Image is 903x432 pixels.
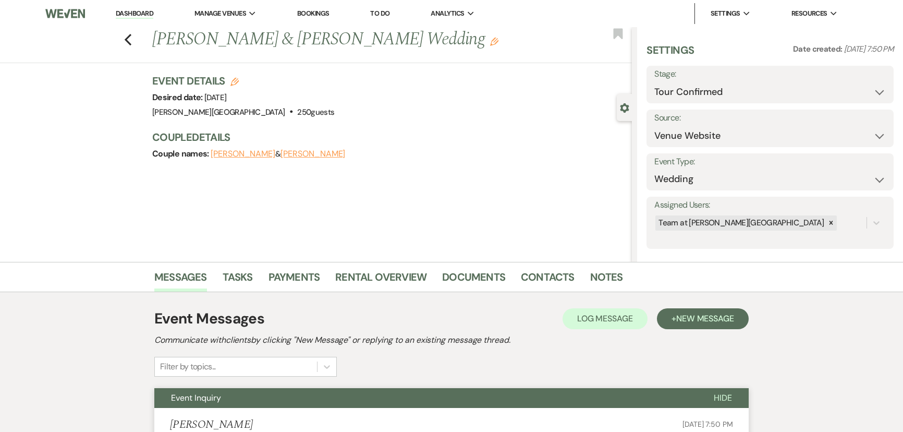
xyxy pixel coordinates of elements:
[154,334,749,346] h2: Communicate with clients by clicking "New Message" or replying to an existing message thread.
[45,3,85,25] img: Weven Logo
[170,418,253,431] h5: [PERSON_NAME]
[152,107,285,117] span: [PERSON_NAME][GEOGRAPHIC_DATA]
[521,269,575,292] a: Contacts
[280,150,345,158] button: [PERSON_NAME]
[655,215,825,231] div: Team at [PERSON_NAME][GEOGRAPHIC_DATA]
[171,392,221,403] span: Event Inquiry
[154,308,264,330] h1: Event Messages
[711,8,740,19] span: Settings
[160,361,216,373] div: Filter by topics...
[676,313,734,324] span: New Message
[297,107,334,117] span: 250 guests
[577,313,633,324] span: Log Message
[211,149,345,159] span: &
[269,269,320,292] a: Payments
[657,308,749,329] button: +New Message
[620,102,629,112] button: Close lead details
[335,269,426,292] a: Rental Overview
[152,92,204,103] span: Desired date:
[154,388,697,408] button: Event Inquiry
[654,154,886,170] label: Event Type:
[442,269,505,292] a: Documents
[211,150,275,158] button: [PERSON_NAME]
[194,8,246,19] span: Manage Venues
[844,44,894,54] span: [DATE] 7:50 PM
[116,9,153,19] a: Dashboard
[563,308,648,329] button: Log Message
[791,8,827,19] span: Resources
[590,269,623,292] a: Notes
[223,269,253,292] a: Tasks
[152,27,532,52] h1: [PERSON_NAME] & [PERSON_NAME] Wedding
[654,111,886,126] label: Source:
[297,9,330,18] a: Bookings
[646,43,694,66] h3: Settings
[152,74,334,88] h3: Event Details
[793,44,844,54] span: Date created:
[682,419,733,429] span: [DATE] 7:50 PM
[431,8,464,19] span: Analytics
[154,269,207,292] a: Messages
[370,9,389,18] a: To Do
[152,130,621,145] h3: Couple Details
[654,198,886,213] label: Assigned Users:
[152,148,211,159] span: Couple names:
[697,388,749,408] button: Hide
[204,92,226,103] span: [DATE]
[714,392,732,403] span: Hide
[490,37,498,46] button: Edit
[654,67,886,82] label: Stage:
